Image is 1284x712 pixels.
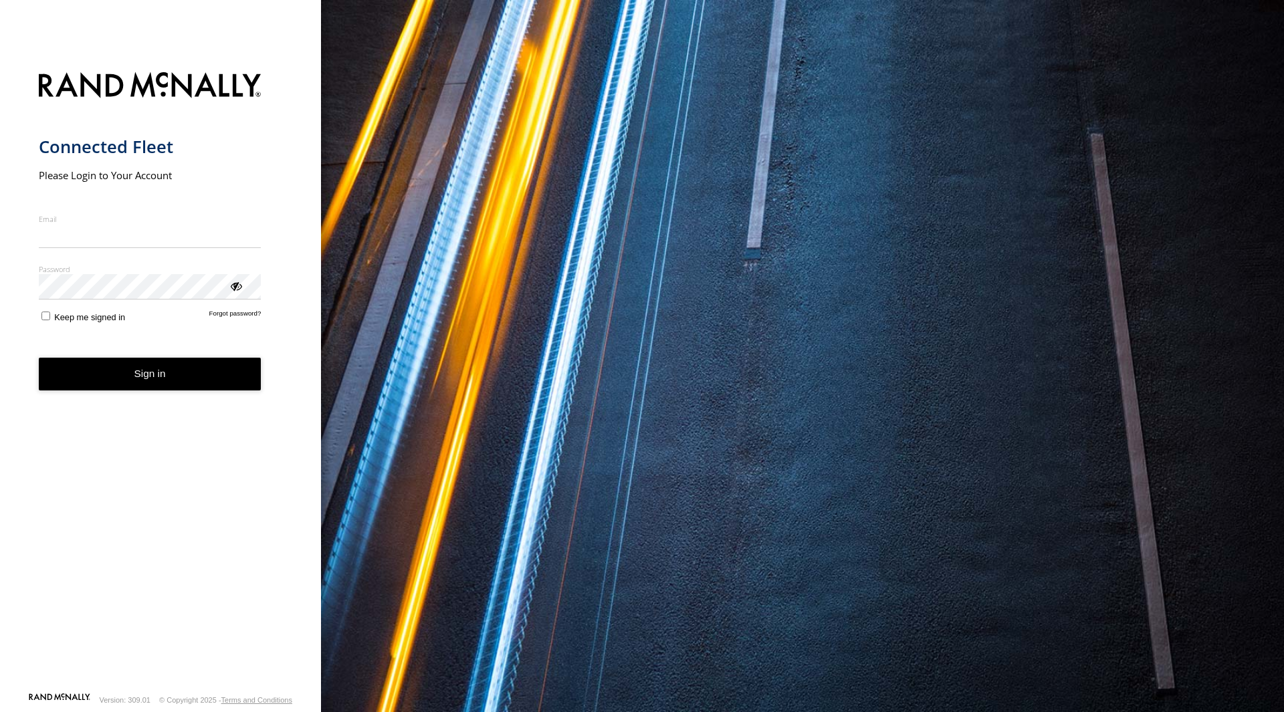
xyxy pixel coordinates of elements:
[209,310,261,322] a: Forgot password?
[39,70,261,104] img: Rand McNally
[221,696,292,704] a: Terms and Conditions
[159,696,292,704] div: © Copyright 2025 -
[229,279,242,292] div: ViewPassword
[41,312,50,320] input: Keep me signed in
[100,696,150,704] div: Version: 309.01
[39,168,261,182] h2: Please Login to Your Account
[29,693,90,707] a: Visit our Website
[39,64,283,692] form: main
[39,264,261,274] label: Password
[39,214,261,224] label: Email
[39,136,261,158] h1: Connected Fleet
[39,358,261,390] button: Sign in
[54,312,125,322] span: Keep me signed in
